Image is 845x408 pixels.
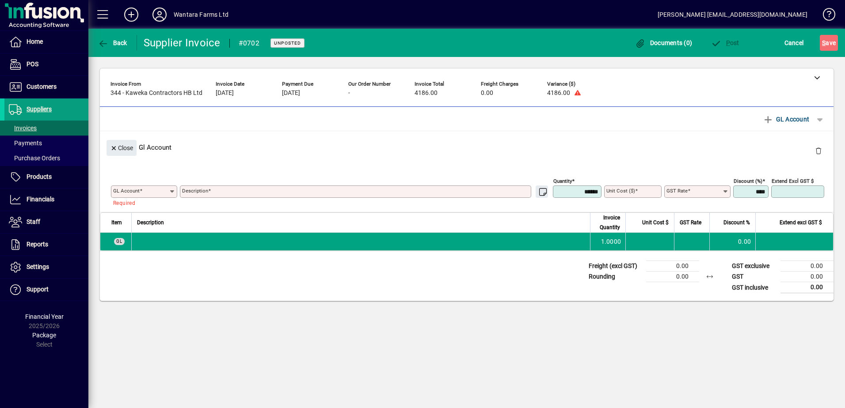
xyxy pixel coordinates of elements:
[95,35,129,51] button: Back
[27,241,48,248] span: Reports
[782,35,806,51] button: Cancel
[780,261,834,272] td: 0.00
[25,313,64,320] span: Financial Year
[4,166,88,188] a: Products
[216,90,234,97] span: [DATE]
[32,332,56,339] span: Package
[708,35,742,51] button: Post
[116,239,122,244] span: GL
[481,90,493,97] span: 0.00
[282,90,300,97] span: [DATE]
[104,144,139,151] app-page-header-button: Close
[27,286,49,293] span: Support
[646,272,699,282] td: 0.00
[107,140,137,156] button: Close
[113,188,140,194] mat-label: GL Account
[547,90,570,97] span: 4186.00
[113,198,170,207] mat-error: Required
[27,83,57,90] span: Customers
[415,90,438,97] span: 4186.00
[182,188,208,194] mat-label: Description
[27,218,40,225] span: Staff
[680,218,701,227] span: GST Rate
[111,218,122,227] span: Item
[110,141,133,155] span: Close
[9,140,42,147] span: Payments
[348,90,350,97] span: -
[27,38,43,45] span: Home
[646,261,699,272] td: 0.00
[274,40,301,46] span: Unposted
[642,218,669,227] span: Unit Cost $
[711,39,739,46] span: ost
[145,7,174,23] button: Profile
[144,36,221,50] div: Supplier Invoice
[780,282,834,293] td: 0.00
[590,233,625,250] td: 1.0000
[727,272,780,282] td: GST
[816,2,834,30] a: Knowledge Base
[822,39,826,46] span: S
[784,36,804,50] span: Cancel
[632,35,694,51] button: Documents (0)
[635,39,692,46] span: Documents (0)
[110,90,202,97] span: 344 - Kaweka Contractors HB Ltd
[88,35,137,51] app-page-header-button: Back
[137,218,164,227] span: Description
[4,234,88,256] a: Reports
[780,218,822,227] span: Extend excl GST $
[780,272,834,282] td: 0.00
[734,178,762,184] mat-label: Discount (%)
[808,147,829,155] app-page-header-button: Delete
[9,125,37,132] span: Invoices
[584,272,646,282] td: Rounding
[27,106,52,113] span: Suppliers
[772,178,814,184] mat-label: Extend excl GST $
[98,39,127,46] span: Back
[584,261,646,272] td: Freight (excl GST)
[27,196,54,203] span: Financials
[709,233,755,250] td: 0.00
[4,76,88,98] a: Customers
[4,189,88,211] a: Financials
[4,151,88,166] a: Purchase Orders
[4,31,88,53] a: Home
[4,136,88,151] a: Payments
[666,188,688,194] mat-label: GST rate
[100,131,834,163] div: Gl Account
[174,8,228,22] div: Wantara Farms Ltd
[4,256,88,278] a: Settings
[606,188,635,194] mat-label: Unit Cost ($)
[727,261,780,272] td: GST exclusive
[4,211,88,233] a: Staff
[9,155,60,162] span: Purchase Orders
[726,39,730,46] span: P
[658,8,807,22] div: [PERSON_NAME] [EMAIL_ADDRESS][DOMAIN_NAME]
[723,218,750,227] span: Discount %
[4,53,88,76] a: POS
[27,263,49,270] span: Settings
[27,173,52,180] span: Products
[727,282,780,293] td: GST inclusive
[4,121,88,136] a: Invoices
[4,279,88,301] a: Support
[117,7,145,23] button: Add
[808,140,829,161] button: Delete
[820,35,838,51] button: Save
[27,60,38,68] span: POS
[596,213,620,232] span: Invoice Quantity
[822,36,836,50] span: ave
[553,178,572,184] mat-label: Quantity
[239,36,259,50] div: #0702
